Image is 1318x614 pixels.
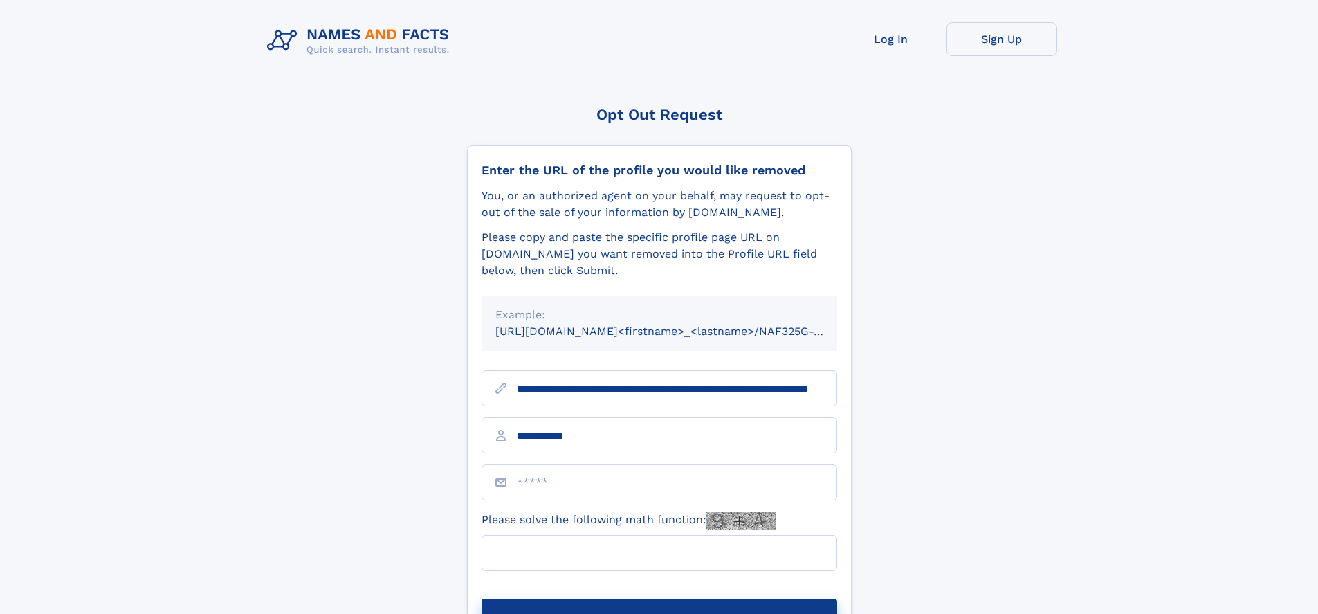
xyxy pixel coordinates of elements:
[482,188,837,221] div: You, or an authorized agent on your behalf, may request to opt-out of the sale of your informatio...
[482,512,776,530] label: Please solve the following math function:
[495,307,823,323] div: Example:
[946,22,1057,56] a: Sign Up
[495,325,863,338] small: [URL][DOMAIN_NAME]<firstname>_<lastname>/NAF325G-xxxxxxxx
[482,229,837,279] div: Please copy and paste the specific profile page URL on [DOMAIN_NAME] you want removed into the Pr...
[467,106,852,123] div: Opt Out Request
[482,163,837,178] div: Enter the URL of the profile you would like removed
[836,22,946,56] a: Log In
[262,22,461,60] img: Logo Names and Facts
